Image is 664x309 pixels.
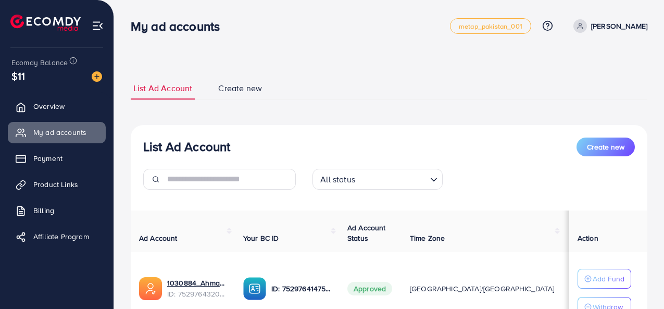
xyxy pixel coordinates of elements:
[347,223,386,243] span: Ad Account Status
[11,68,25,83] span: $11
[358,170,426,187] input: Search for option
[33,231,89,242] span: Affiliate Program
[578,269,631,289] button: Add Fund
[11,57,68,68] span: Ecomdy Balance
[450,18,531,34] a: metap_pakistan_001
[131,19,228,34] h3: My ad accounts
[271,282,331,295] p: ID: 7529764147580403728
[167,278,227,288] a: 1030884_Ahmad malik_1753159897715
[8,122,106,143] a: My ad accounts
[139,277,162,300] img: ic-ads-acc.e4c84228.svg
[92,71,102,82] img: image
[587,142,624,152] span: Create new
[139,233,178,243] span: Ad Account
[218,82,262,94] span: Create new
[8,226,106,247] a: Affiliate Program
[347,282,392,295] span: Approved
[312,169,443,190] div: Search for option
[33,101,65,112] span: Overview
[577,138,635,156] button: Create new
[33,205,54,216] span: Billing
[133,82,192,94] span: List Ad Account
[410,283,555,294] span: [GEOGRAPHIC_DATA]/[GEOGRAPHIC_DATA]
[92,20,104,32] img: menu
[143,139,230,154] h3: List Ad Account
[410,233,445,243] span: Time Zone
[167,289,227,299] span: ID: 7529764320520388609
[318,172,357,187] span: All status
[243,233,279,243] span: Your BC ID
[8,174,106,195] a: Product Links
[459,23,522,30] span: metap_pakistan_001
[10,15,81,31] img: logo
[167,278,227,299] div: <span class='underline'>1030884_Ahmad malik_1753159897715</span></br>7529764320520388609
[8,200,106,221] a: Billing
[8,96,106,117] a: Overview
[33,179,78,190] span: Product Links
[569,19,647,33] a: [PERSON_NAME]
[243,277,266,300] img: ic-ba-acc.ded83a64.svg
[593,273,624,285] p: Add Fund
[591,20,647,32] p: [PERSON_NAME]
[8,148,106,169] a: Payment
[33,127,86,138] span: My ad accounts
[578,233,598,243] span: Action
[33,153,62,164] span: Payment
